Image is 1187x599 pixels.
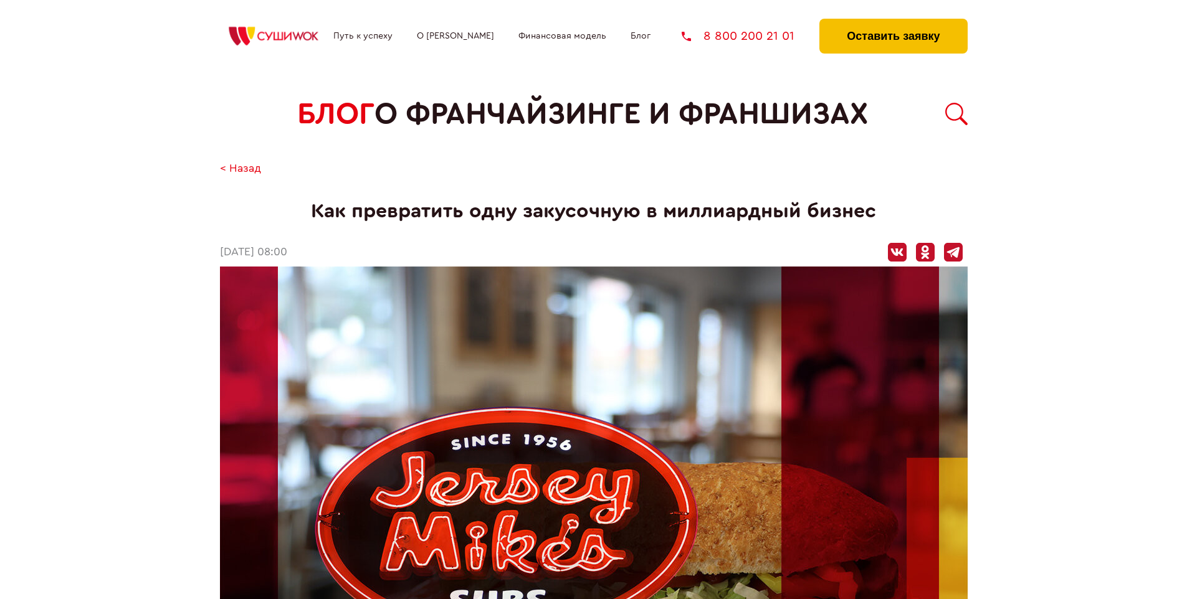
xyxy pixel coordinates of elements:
[631,31,651,41] a: Блог
[333,31,393,41] a: Путь к успеху
[417,31,494,41] a: О [PERSON_NAME]
[374,97,868,131] span: о франчайзинге и франшизах
[518,31,606,41] a: Финансовая модель
[220,163,261,176] a: < Назад
[682,30,794,42] a: 8 800 200 21 01
[819,19,967,54] button: Оставить заявку
[297,97,374,131] span: БЛОГ
[703,30,794,42] span: 8 800 200 21 01
[220,246,287,259] time: [DATE] 08:00
[220,200,968,223] h1: Как превратить одну закусочную в миллиардный бизнес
